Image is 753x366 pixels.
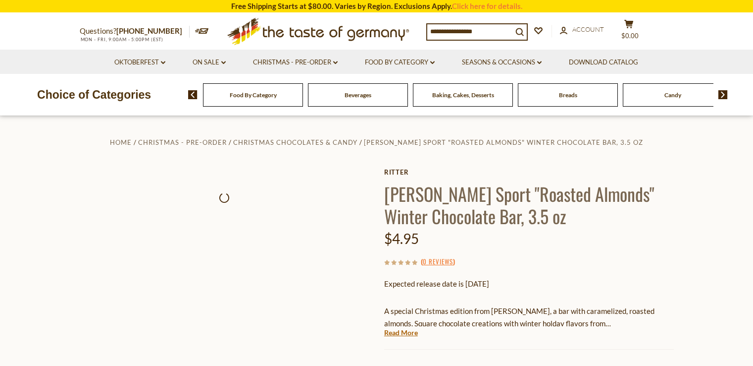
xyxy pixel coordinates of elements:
a: Download Catalog [569,57,638,68]
span: $4.95 [384,230,419,247]
a: Baking, Cakes, Desserts [432,91,494,99]
span: ( ) [421,256,455,266]
p: Expected release date is [DATE] [384,278,674,290]
a: 0 Reviews [423,256,453,267]
a: Beverages [345,91,371,99]
a: On Sale [193,57,226,68]
a: Christmas Chocolates & Candy [233,138,357,146]
a: Food By Category [230,91,277,99]
img: previous arrow [188,90,198,99]
a: Food By Category [365,57,435,68]
a: Christmas - PRE-ORDER [138,138,227,146]
a: Candy [664,91,681,99]
span: MON - FRI, 9:00AM - 5:00PM (EST) [80,37,164,42]
a: Seasons & Occasions [462,57,542,68]
a: Christmas - PRE-ORDER [253,57,338,68]
h1: [PERSON_NAME] Sport "Roasted Almonds" Winter Chocolate Bar, 3.5 oz [384,183,674,227]
a: Account [560,24,604,35]
a: Ritter [384,168,674,176]
span: $0.00 [621,32,639,40]
a: [PHONE_NUMBER] [116,26,182,35]
a: Oktoberfest [114,57,165,68]
a: Read More [384,328,418,338]
img: next arrow [718,90,728,99]
span: Account [572,25,604,33]
p: A special Christmas edition from [PERSON_NAME], a bar with caramelized, roasted almonds. Square c... [384,305,674,330]
a: Click here for details. [452,1,522,10]
p: Questions? [80,25,190,38]
button: $0.00 [614,19,644,44]
a: Home [110,138,132,146]
a: [PERSON_NAME] Sport "Roasted Almonds" Winter Chocolate Bar, 3.5 oz [364,138,643,146]
a: Breads [559,91,577,99]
